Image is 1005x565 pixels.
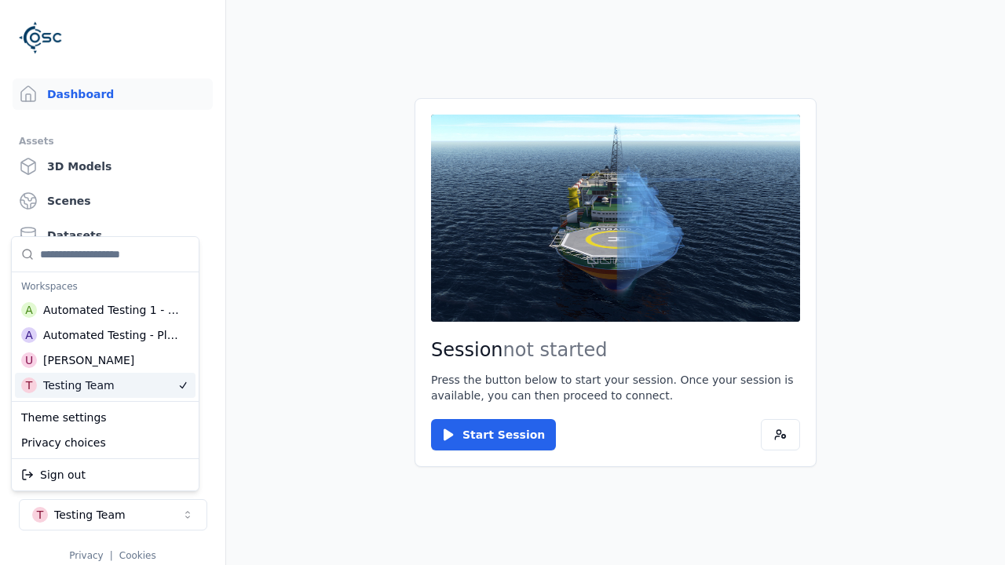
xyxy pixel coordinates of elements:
div: Testing Team [43,377,115,393]
div: Automated Testing 1 - Playwright [43,302,180,318]
div: U [21,352,37,368]
div: Suggestions [12,402,199,458]
div: T [21,377,37,393]
div: [PERSON_NAME] [43,352,134,368]
div: Sign out [15,462,196,487]
div: A [21,327,37,343]
div: Suggestions [12,459,199,490]
div: Theme settings [15,405,196,430]
div: A [21,302,37,318]
div: Suggestions [12,237,199,401]
div: Privacy choices [15,430,196,455]
div: Automated Testing - Playwright [43,327,179,343]
div: Workspaces [15,275,196,297]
